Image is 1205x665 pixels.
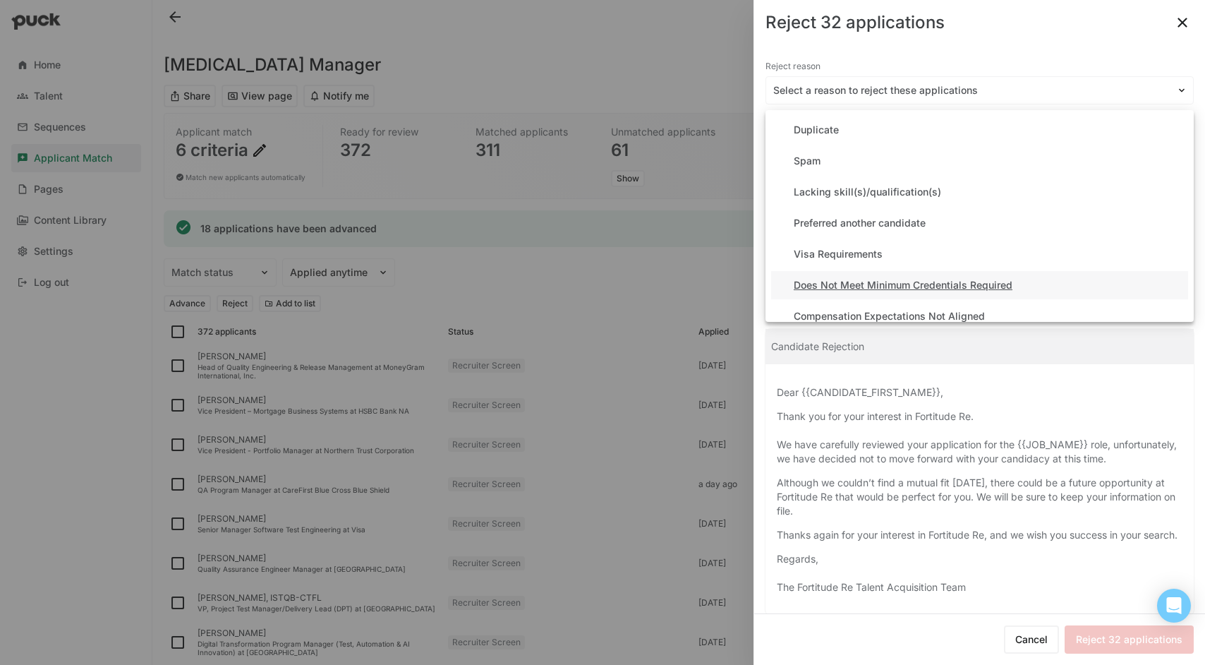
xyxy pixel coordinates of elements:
div: Spam [794,155,821,167]
span: We have carefully reviewed your application for the {{JOB_NAME}} role, unfortunately, we have dec... [777,438,1177,465]
div: Reject 32 applications [765,14,945,31]
div: Compensation Expectations Not Aligned [794,311,985,323]
button: Cancel [1004,625,1059,654]
p: Thanks again for your interest in Fortitude Re, and we wish you success in your search. [777,528,1182,542]
div: Reject reason [765,56,1194,76]
div: Candidate Rejection [765,329,1194,364]
p: Dear {{CANDIDATE_FIRST_NAME}}, [777,385,1182,400]
div: Duplicate [794,124,839,136]
div: Preferred another candidate [794,217,926,229]
div: Lacking skill(s)/qualification(s) [794,186,941,198]
div: Does Not Meet Minimum Credentials Required [794,280,1012,292]
div: Open Intercom Messenger [1157,589,1191,623]
div: Visa Requirements [794,248,883,260]
p: Thank you for your interest in Fortitude Re. [777,409,1182,466]
p: Regards, The Fortitude Re Talent Acquisition Team [777,552,1182,594]
span: Although we couldn’t find a mutual fit [DATE], there could be a future opportunity at Fortitude R... [777,477,1175,517]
